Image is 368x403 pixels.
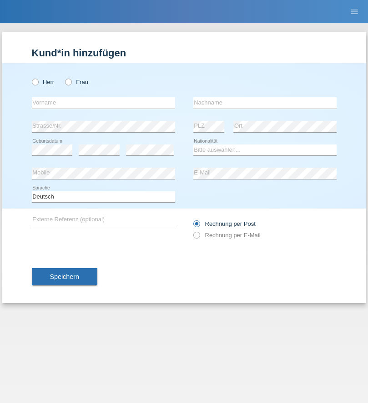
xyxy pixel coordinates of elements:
[193,220,199,232] input: Rechnung per Post
[32,268,97,285] button: Speichern
[193,232,261,239] label: Rechnung per E-Mail
[65,79,88,85] label: Frau
[32,47,337,59] h1: Kund*in hinzufügen
[193,220,256,227] label: Rechnung per Post
[32,79,38,85] input: Herr
[65,79,71,85] input: Frau
[350,7,359,16] i: menu
[50,273,79,280] span: Speichern
[193,232,199,243] input: Rechnung per E-Mail
[345,9,363,14] a: menu
[32,79,55,85] label: Herr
